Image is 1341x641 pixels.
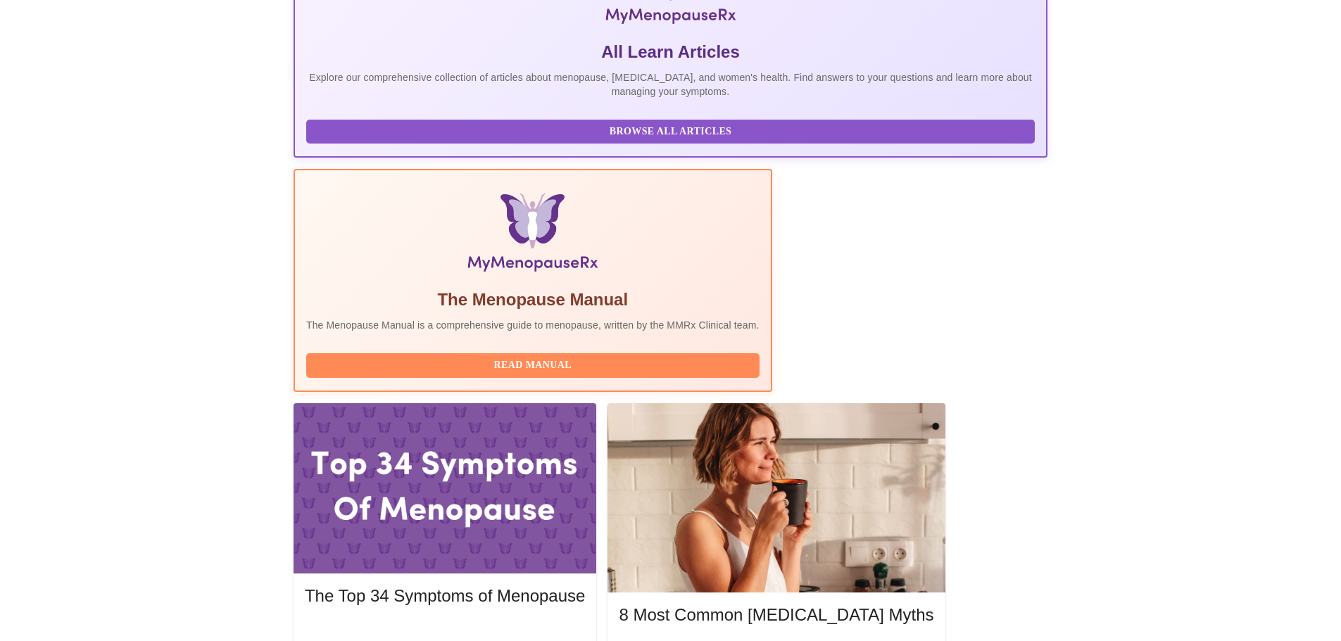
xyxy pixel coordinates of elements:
span: Read More [319,623,571,641]
a: Browse All Articles [306,125,1038,137]
button: Read Manual [306,353,760,378]
img: Menopause Manual [378,193,687,277]
p: Explore our comprehensive collection of articles about menopause, [MEDICAL_DATA], and women's hea... [306,70,1035,99]
span: Browse All Articles [320,123,1021,141]
h5: The Top 34 Symptoms of Menopause [305,585,585,607]
button: Browse All Articles [306,120,1035,144]
span: Read Manual [320,357,745,374]
a: Read More [305,625,588,637]
h5: 8 Most Common [MEDICAL_DATA] Myths [619,604,933,626]
a: Read Manual [306,358,763,370]
h5: The Menopause Manual [306,288,760,311]
p: The Menopause Manual is a comprehensive guide to menopause, written by the MMRx Clinical team. [306,318,760,332]
h5: All Learn Articles [306,41,1035,63]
